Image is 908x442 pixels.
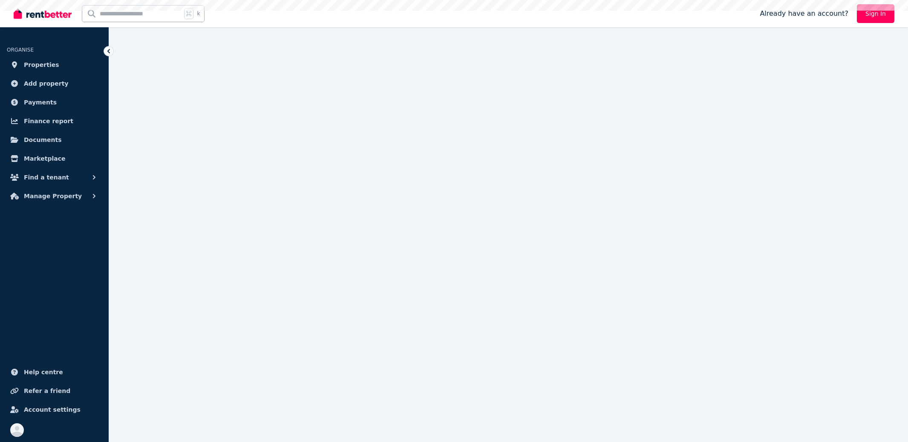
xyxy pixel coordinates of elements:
a: Refer a friend [7,382,102,399]
span: Already have an account? [760,9,848,19]
span: Find a tenant [24,172,69,182]
span: Documents [24,135,62,145]
a: Documents [7,131,102,148]
span: Add property [24,78,69,89]
span: Properties [24,60,59,70]
span: Refer a friend [24,386,70,396]
span: Payments [24,97,57,107]
span: Account settings [24,404,81,415]
a: Finance report [7,113,102,130]
a: Sign In [857,4,894,23]
a: Marketplace [7,150,102,167]
a: Account settings [7,401,102,418]
button: Find a tenant [7,169,102,186]
button: Manage Property [7,188,102,205]
span: Help centre [24,367,63,377]
span: k [197,10,200,17]
img: RentBetter [14,7,72,20]
span: ORGANISE [7,47,34,53]
a: Payments [7,94,102,111]
span: Marketplace [24,153,65,164]
span: Finance report [24,116,73,126]
a: Help centre [7,364,102,381]
a: Add property [7,75,102,92]
span: Manage Property [24,191,82,201]
a: Properties [7,56,102,73]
